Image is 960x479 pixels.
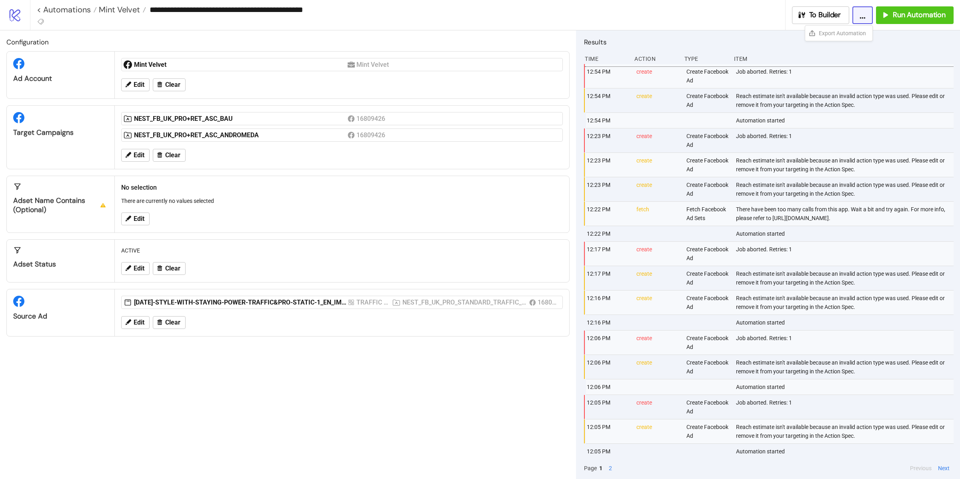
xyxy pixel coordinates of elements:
[586,242,630,266] div: 12:17 PM
[586,113,630,128] div: 12:54 PM
[538,297,558,307] div: 16809426
[634,51,678,66] div: Action
[735,128,956,152] div: Job aborted. Retries: 1
[584,51,628,66] div: Time
[636,291,680,315] div: create
[134,131,348,140] div: NEST_FB_UK_PRO+RET_ASC_ANDROMEDA
[735,395,956,419] div: Job aborted. Retries: 1
[586,355,630,379] div: 12:06 PM
[735,419,956,443] div: Reach estimate isn't available because an invalid action type was used. Please edit or remove it ...
[936,464,952,473] button: Next
[134,319,144,326] span: Edit
[402,297,526,307] div: NEST_FB_UK_PRO_STANDARD_TRAFFIC_CAMPAIGNBUILDER.
[876,6,954,24] button: Run Automation
[735,153,956,177] div: Reach estimate isn't available because an invalid action type was used. Please edit or remove it ...
[356,60,391,70] div: Mint Velvet
[6,37,570,47] h2: Configuration
[735,113,956,128] div: Automation started
[686,202,730,226] div: Fetch Facebook Ad Sets
[636,202,680,226] div: fetch
[134,81,144,88] span: Edit
[686,266,730,290] div: Create Facebook Ad
[584,37,954,47] h2: Results
[13,196,108,214] div: Adset Name contains (optional)
[134,152,144,159] span: Edit
[586,331,630,355] div: 12:06 PM
[586,266,630,290] div: 12:17 PM
[586,444,630,459] div: 12:05 PM
[165,319,180,326] span: Clear
[636,266,680,290] div: create
[819,29,866,38] span: Export Automation
[735,291,956,315] div: Reach estimate isn't available because an invalid action type was used. Please edit or remove it ...
[586,177,630,201] div: 12:23 PM
[735,242,956,266] div: Job aborted. Retries: 1
[805,26,872,41] a: Export Automation
[636,395,680,419] div: create
[356,114,387,124] div: 16809426
[586,379,630,395] div: 12:06 PM
[586,226,630,241] div: 12:22 PM
[356,297,389,307] div: TRAFFIC - UK - 3
[121,262,150,275] button: Edit
[636,153,680,177] div: create
[636,177,680,201] div: create
[118,243,566,258] div: ACTIVE
[684,51,728,66] div: Type
[134,298,348,307] div: [DATE]-STYLE-WITH-STAYING-POWER-TRAFFIC&PRO-STATIC-1_EN_IMG_NI_11092025_F_CC_SC1_None_BAU
[165,265,180,272] span: Clear
[908,464,934,473] button: Previous
[852,6,873,24] button: ...
[586,88,630,112] div: 12:54 PM
[165,81,180,88] span: Clear
[586,291,630,315] div: 12:16 PM
[586,202,630,226] div: 12:22 PM
[686,355,730,379] div: Create Facebook Ad
[165,152,180,159] span: Clear
[134,114,348,123] div: NEST_FB_UK_PRO+RET_ASC_BAU
[97,4,140,15] span: Mint Velvet
[893,10,946,20] span: Run Automation
[686,419,730,443] div: Create Facebook Ad
[735,266,956,290] div: Reach estimate isn't available because an invalid action type was used. Please edit or remove it ...
[586,128,630,152] div: 12:23 PM
[686,242,730,266] div: Create Facebook Ad
[153,262,186,275] button: Clear
[792,6,850,24] button: To Builder
[735,202,956,226] div: There have been too many calls from this app. Wait a bit and try again. For more info, please ref...
[153,149,186,162] button: Clear
[686,291,730,315] div: Create Facebook Ad
[121,78,150,91] button: Edit
[686,395,730,419] div: Create Facebook Ad
[733,51,954,66] div: Item
[636,128,680,152] div: create
[686,331,730,355] div: Create Facebook Ad
[121,316,150,329] button: Edit
[597,464,605,473] button: 1
[636,88,680,112] div: create
[686,88,730,112] div: Create Facebook Ad
[735,315,956,330] div: Automation started
[121,182,563,192] h2: No selection
[686,153,730,177] div: Create Facebook Ad
[686,177,730,201] div: Create Facebook Ad
[13,260,108,269] div: Adset Status
[735,444,956,459] div: Automation started
[809,10,841,20] span: To Builder
[586,419,630,443] div: 12:05 PM
[13,312,108,321] div: Source Ad
[735,355,956,379] div: Reach estimate isn't available because an invalid action type was used. Please edit or remove it ...
[121,196,563,205] p: There are currently no values selected
[37,6,97,14] a: < Automations
[636,419,680,443] div: create
[735,379,956,395] div: Automation started
[686,64,730,88] div: Create Facebook Ad
[356,130,387,140] div: 16809426
[584,464,597,473] span: Page
[97,6,146,14] a: Mint Velvet
[735,88,956,112] div: Reach estimate isn't available because an invalid action type was used. Please edit or remove it ...
[134,265,144,272] span: Edit
[636,331,680,355] div: create
[735,64,956,88] div: Job aborted. Retries: 1
[586,64,630,88] div: 12:54 PM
